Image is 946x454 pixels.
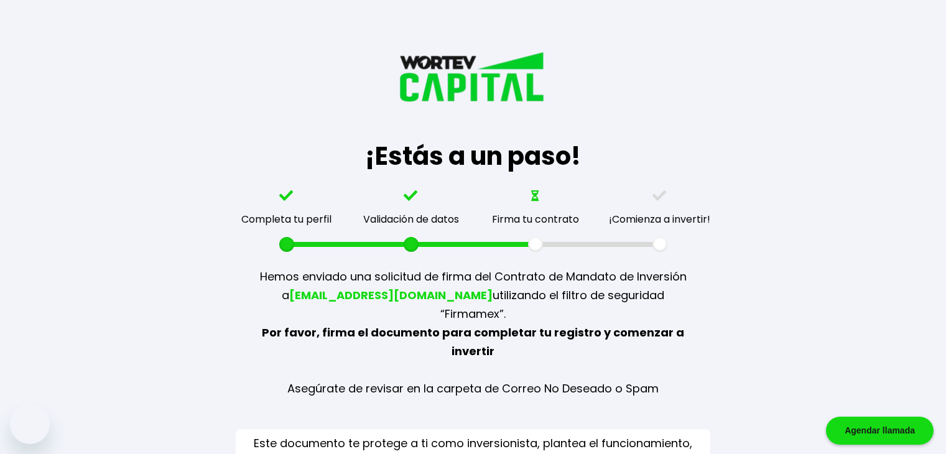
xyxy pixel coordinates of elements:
[262,325,684,359] b: Por favor, firma el documento para completar tu registro y comenzar a invertir
[652,190,667,202] img: check-gray.f87aefb8.svg
[363,211,459,227] div: Validación de datos
[289,287,493,303] span: [EMAIL_ADDRESS][DOMAIN_NAME]
[279,190,294,202] img: check.0c7e33b3.svg
[10,404,50,444] iframe: Botón para iniciar la ventana de mensajería
[531,190,540,202] img: hourglass-half.8938ef0f.svg
[241,211,332,227] div: Completa tu perfil
[396,50,551,137] img: logo_wortev_capital
[609,211,710,227] div: ¡Comienza a invertir!
[259,252,688,414] p: Hemos enviado una solicitud de firma del Contrato de Mandato de Inversión a utilizando el filtro ...
[826,417,934,445] div: Agendar llamada
[365,137,581,175] h1: ¡Estás a un paso!
[492,211,579,227] div: Firma tu contrato
[404,190,419,202] img: check.0c7e33b3.svg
